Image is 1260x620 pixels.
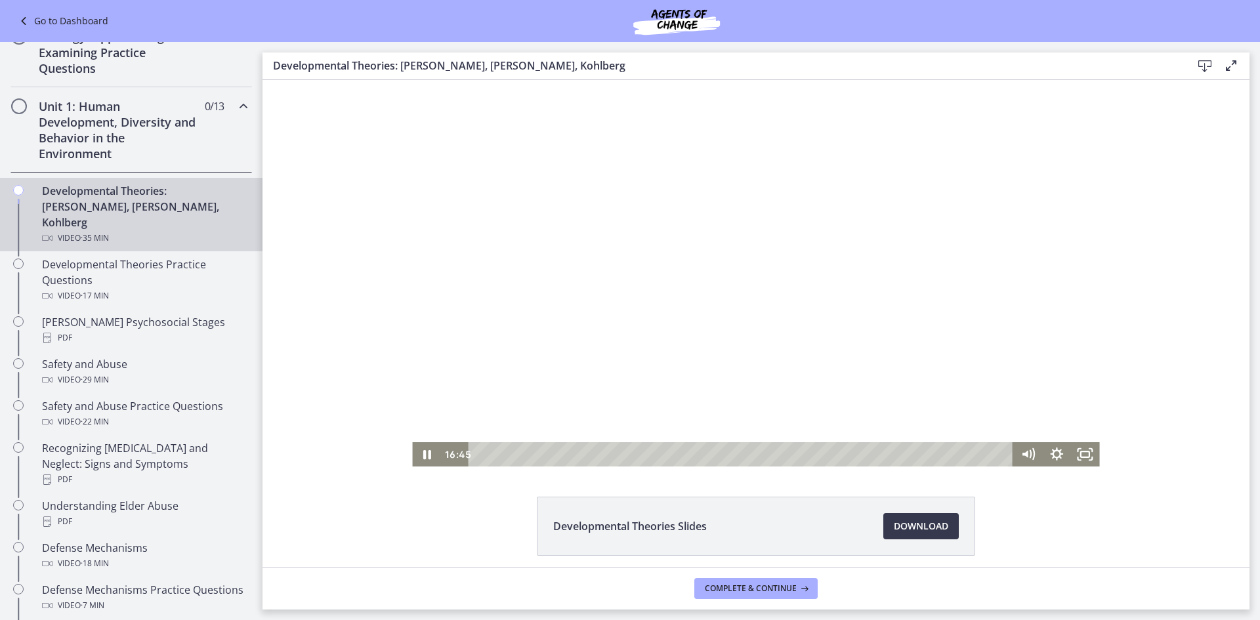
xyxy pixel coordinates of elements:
[42,288,247,304] div: Video
[42,556,247,571] div: Video
[81,372,109,388] span: · 29 min
[694,578,818,599] button: Complete & continue
[553,518,707,534] span: Developmental Theories Slides
[598,5,755,37] img: Agents of Change
[42,582,247,613] div: Defense Mechanisms Practice Questions
[42,356,247,388] div: Safety and Abuse
[42,372,247,388] div: Video
[894,518,948,534] span: Download
[42,514,247,529] div: PDF
[751,362,780,386] button: Mute
[42,183,247,246] div: Developmental Theories: [PERSON_NAME], [PERSON_NAME], Kohlberg
[42,498,247,529] div: Understanding Elder Abuse
[81,230,109,246] span: · 35 min
[42,540,247,571] div: Defense Mechanisms
[883,513,959,539] a: Download
[42,414,247,430] div: Video
[39,29,199,76] h2: Strategy: Approaching and Examining Practice Questions
[42,330,247,346] div: PDF
[273,58,1171,73] h3: Developmental Theories: [PERSON_NAME], [PERSON_NAME], Kohlberg
[262,80,1249,466] iframe: Video Lesson
[42,230,247,246] div: Video
[42,598,247,613] div: Video
[205,98,224,114] span: 0 / 13
[42,440,247,487] div: Recognizing [MEDICAL_DATA] and Neglect: Signs and Symptoms
[705,583,797,594] span: Complete & continue
[39,98,199,161] h2: Unit 1: Human Development, Diversity and Behavior in the Environment
[780,362,808,386] button: Show settings menu
[16,13,108,29] a: Go to Dashboard
[42,398,247,430] div: Safety and Abuse Practice Questions
[81,556,109,571] span: · 18 min
[42,257,247,304] div: Developmental Theories Practice Questions
[81,414,109,430] span: · 22 min
[808,362,837,386] button: Fullscreen
[81,598,104,613] span: · 7 min
[81,288,109,304] span: · 17 min
[42,472,247,487] div: PDF
[42,314,247,346] div: [PERSON_NAME] Psychosocial Stages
